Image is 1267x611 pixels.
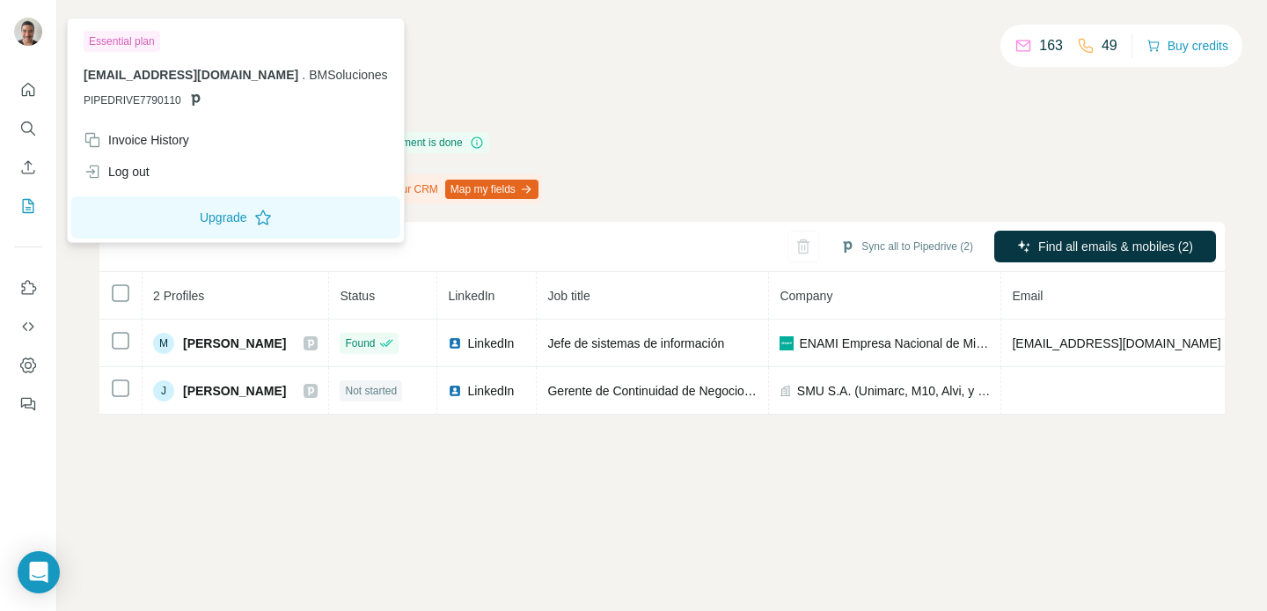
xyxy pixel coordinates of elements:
span: LinkedIn [467,335,514,352]
span: SMU S.A. (Unimarc, M10, Alvi, y Super10) [797,382,991,400]
div: Essential plan [84,31,160,52]
div: Open Intercom Messenger [18,551,60,593]
span: Email [1012,289,1043,303]
img: company-logo [780,336,794,350]
button: Sync all to Pipedrive (2) [828,233,985,260]
span: ENAMI Empresa Nacional de Minería [799,335,990,352]
button: Upgrade [71,196,400,239]
span: Find all emails & mobiles (2) [1038,238,1193,255]
span: [PERSON_NAME] [183,335,286,352]
button: Enrich CSV [14,151,42,183]
div: M [153,333,174,354]
button: Buy credits [1146,33,1228,58]
button: Find all emails & mobiles (2) [994,231,1216,262]
div: Invoice History [84,131,189,149]
button: Search [14,113,42,144]
span: LinkedIn [467,382,514,400]
div: J [153,380,174,401]
img: LinkedIn logo [448,384,462,398]
img: Avatar [14,18,42,46]
span: Not started [345,383,397,399]
span: [PERSON_NAME] [183,382,286,400]
span: [EMAIL_ADDRESS][DOMAIN_NAME] [84,68,298,82]
span: [EMAIL_ADDRESS][DOMAIN_NAME] [1012,336,1220,350]
span: BMSoluciones [309,68,388,82]
button: Map my fields [445,180,538,199]
p: 163 [1039,35,1063,56]
button: Use Surfe API [14,311,42,342]
span: . [302,68,305,82]
button: Use Surfe on LinkedIn [14,272,42,304]
button: Feedback [14,388,42,420]
button: Dashboard [14,350,42,381]
img: LinkedIn logo [448,336,462,350]
p: 49 [1102,35,1117,56]
div: Log out [84,163,150,180]
span: Job title [547,289,590,303]
span: Company [780,289,832,303]
span: Jefe de sistemas de información [547,336,724,350]
button: My lists [14,190,42,222]
span: Gerente de Continuidad de Negocios TI en SMU [547,384,812,398]
span: Found [345,335,375,351]
span: PIPEDRIVE7790110 [84,92,181,108]
button: Quick start [14,74,42,106]
span: LinkedIn [448,289,494,303]
span: Status [340,289,375,303]
div: Enrichment is done [367,132,489,153]
span: 2 Profiles [153,289,204,303]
